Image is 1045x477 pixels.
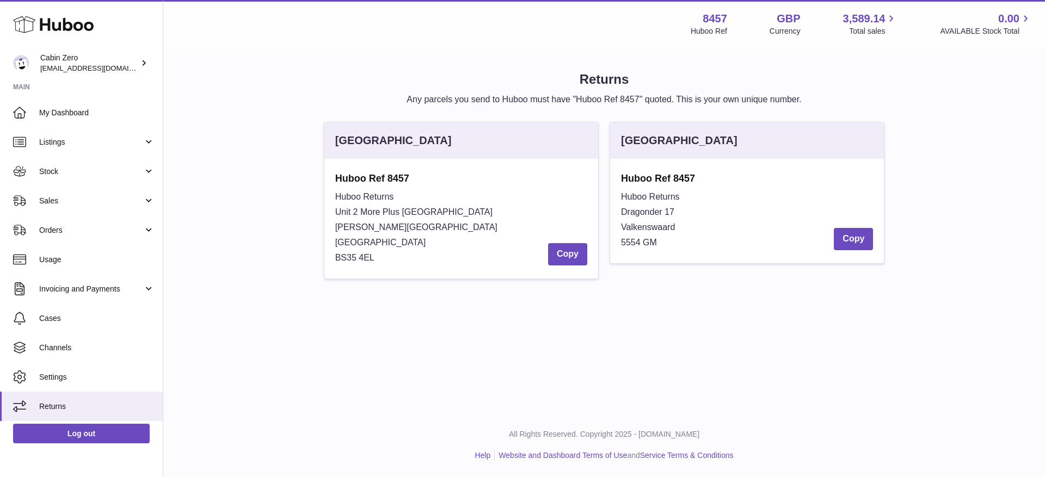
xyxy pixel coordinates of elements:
span: [PERSON_NAME][GEOGRAPHIC_DATA] [335,222,497,232]
div: [GEOGRAPHIC_DATA] [621,133,737,148]
p: Any parcels you send to Huboo must have "Huboo Ref 8457" quoted. This is your own unique number. [181,94,1028,106]
li: and [495,450,733,461]
strong: GBP [777,11,800,26]
span: Orders [39,225,143,236]
span: Cases [39,313,155,324]
strong: 8457 [703,11,727,26]
span: Usage [39,255,155,265]
span: AVAILABLE Stock Total [940,26,1032,36]
img: huboo@cabinzero.com [13,55,29,71]
span: Dragonder 17 [621,207,674,216]
span: Returns [39,401,155,412]
strong: Huboo Ref 8457 [621,172,873,185]
span: Settings [39,372,155,382]
button: Copy [834,228,873,250]
button: Copy [548,243,587,265]
div: Huboo Ref [691,26,727,36]
a: Website and Dashboard Terms of Use [499,451,627,460]
a: Service Terms & Conditions [640,451,734,460]
span: 3,589.14 [843,11,886,26]
div: [GEOGRAPHIC_DATA] [335,133,452,148]
div: Currency [770,26,801,36]
span: My Dashboard [39,108,155,118]
h1: Returns [181,71,1028,88]
a: 3,589.14 Total sales [843,11,898,36]
a: Help [475,451,491,460]
span: [EMAIL_ADDRESS][DOMAIN_NAME] [40,64,160,72]
a: 0.00 AVAILABLE Stock Total [940,11,1032,36]
a: Log out [13,424,150,443]
span: [GEOGRAPHIC_DATA] [335,238,426,247]
strong: Huboo Ref 8457 [335,172,587,185]
span: Listings [39,137,143,147]
div: Cabin Zero [40,53,138,73]
span: Stock [39,166,143,177]
span: Invoicing and Payments [39,284,143,294]
span: 5554 GM [621,238,657,247]
span: Valkenswaard [621,222,675,232]
span: 0.00 [998,11,1019,26]
span: BS35 4EL [335,253,374,262]
span: Sales [39,196,143,206]
span: Channels [39,343,155,353]
span: Total sales [849,26,898,36]
span: Huboo Returns [335,192,394,201]
span: Unit 2 More Plus [GEOGRAPHIC_DATA] [335,207,493,216]
span: Huboo Returns [621,192,680,201]
p: All Rights Reserved. Copyright 2025 - [DOMAIN_NAME] [172,429,1036,439]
